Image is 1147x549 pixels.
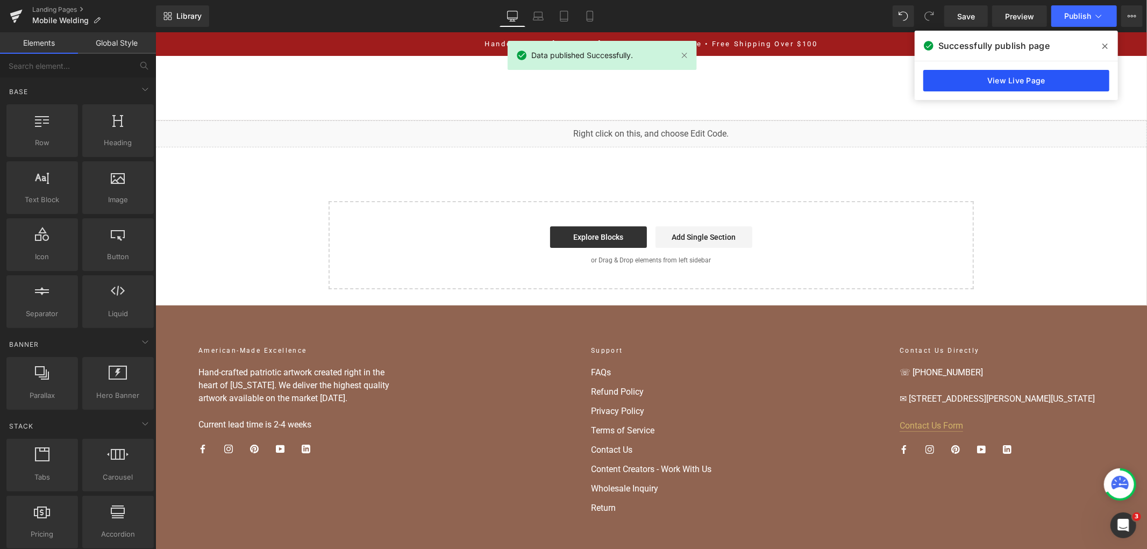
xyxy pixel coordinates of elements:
a: LinkedIn [847,411,856,424]
a: Refund Policy [436,353,556,366]
a: Return [436,469,556,482]
iframe: Intercom live chat [1110,512,1136,538]
a: YouTube [120,410,129,423]
span: Tabs [10,472,75,483]
span: Stack [8,421,34,431]
a: Content Creators - Work With Us [436,431,556,444]
a: Global Style [78,32,156,54]
a: Contact Us [436,411,556,424]
span: Row [10,137,75,148]
a: Landing Pages [32,5,156,14]
span: Image [86,194,151,205]
a: YouTube [822,411,830,424]
a: LinkedIn [146,410,155,423]
span: Library [176,11,202,21]
span: Text Block [10,194,75,205]
span: Save [957,11,975,22]
a: Contact Us Form [744,388,808,398]
a: Explore Blocks [395,194,491,216]
a: Terms of Service [436,392,556,405]
h2: Contact Us Directly [744,313,949,323]
a: Preview [992,5,1047,27]
a: Handcrafted in [US_STATE] • 100% American Made • Free Shipping Over $100 [329,8,662,16]
span: Separator [10,308,75,319]
p: ☏ [PHONE_NUMBER] [744,334,949,347]
span: Data published Successfully. [531,49,633,61]
button: More [1121,5,1143,27]
p: or Drag & Drop elements from left sidebar [190,224,801,232]
span: Liquid [86,308,151,319]
a: Wholesale Inquiry [436,450,556,463]
a: FAQs [436,334,556,347]
a: Tablet [551,5,577,27]
button: Redo [918,5,940,27]
h2: Support [436,313,556,323]
span: Successfully publish page [938,39,1050,52]
a: New Library [156,5,209,27]
span: 3 [1132,512,1141,521]
a: Pinterest [95,410,103,423]
span: Preview [1005,11,1034,22]
span: Banner [8,339,40,350]
button: Undo [893,5,914,27]
a: Facebook [43,410,52,423]
span: Carousel [86,472,151,483]
a: Instagram [69,410,77,423]
span: Base [8,87,29,97]
a: Laptop [525,5,551,27]
p: Hand-crafted patriotic artwork created right in the heart of [US_STATE]. We deliver the highest q... [43,334,247,373]
span: Pricing [10,529,75,540]
span: Hero Banner [86,390,151,401]
a: Instagram [770,411,779,424]
span: Mobile Welding [32,16,89,25]
a: Add Single Section [500,194,597,216]
a: Pinterest [796,411,804,424]
span: Button [86,251,151,262]
button: Publish [1051,5,1117,27]
span: Heading [86,137,151,148]
a: Privacy Policy [436,373,556,386]
span: Accordion [86,529,151,540]
span: Icon [10,251,75,262]
span: Parallax [10,390,75,401]
a: Mobile [577,5,603,27]
p: Current lead time is 2-4 weeks [43,386,247,399]
span: Publish [1064,12,1091,20]
a: Facebook [744,411,753,424]
p: ✉ [STREET_ADDRESS][PERSON_NAME][US_STATE] [744,360,949,373]
a: View Live Page [923,70,1109,91]
h2: American-Made Excellence [43,313,247,323]
a: Desktop [500,5,525,27]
